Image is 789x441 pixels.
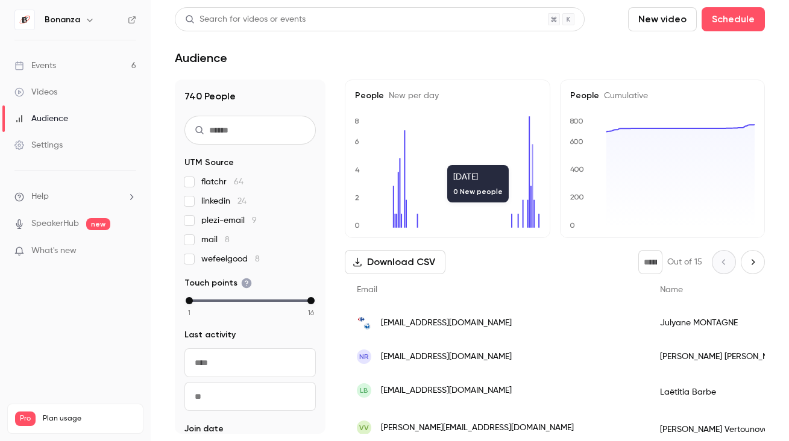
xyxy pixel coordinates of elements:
div: min [186,297,193,304]
span: 16 [308,307,314,318]
text: 200 [570,193,584,202]
span: UTM Source [184,157,234,169]
button: New video [628,7,697,31]
text: 6 [354,137,359,146]
span: 24 [237,197,247,205]
span: 64 [234,178,244,186]
h1: 740 People [184,89,316,104]
text: 0 [570,221,575,230]
text: 8 [354,117,359,125]
span: 1 [188,307,190,318]
span: flatchr [201,176,244,188]
span: [PERSON_NAME][EMAIL_ADDRESS][DOMAIN_NAME] [381,422,574,434]
h1: Audience [175,51,227,65]
span: 8 [255,255,260,263]
span: Pro [15,411,36,426]
span: [EMAIL_ADDRESS][DOMAIN_NAME] [381,317,512,330]
span: NR [359,351,369,362]
span: Name [660,286,683,294]
button: Download CSV [345,250,445,274]
text: 2 [355,193,359,202]
text: 4 [355,166,360,174]
span: LB [360,385,368,396]
span: 9 [252,216,257,225]
span: New per day [384,92,439,100]
div: Videos [14,86,57,98]
span: [EMAIL_ADDRESS][DOMAIN_NAME] [381,384,512,397]
span: mail [201,234,230,246]
span: Last activity [184,329,236,341]
span: new [86,218,110,230]
div: Audience [14,113,68,125]
div: Search for videos or events [185,13,306,26]
span: What's new [31,245,77,257]
span: Email [357,286,377,294]
button: Schedule [702,7,765,31]
span: wefeelgood [201,253,260,265]
span: [EMAIL_ADDRESS][DOMAIN_NAME] [381,351,512,363]
a: SpeakerHub [31,217,79,230]
p: Out of 15 [667,256,702,268]
span: linkedin [201,195,247,207]
div: Events [14,60,56,72]
div: Settings [14,139,63,151]
span: 8 [225,236,230,244]
div: max [307,297,315,304]
text: 0 [354,221,360,230]
span: Cumulative [599,92,648,100]
h5: People [570,90,755,102]
h5: People [355,90,540,102]
text: 800 [570,117,583,125]
iframe: Noticeable Trigger [122,246,136,257]
span: plezi-email [201,214,257,227]
span: VV [359,422,369,433]
span: Join date [184,423,224,435]
img: Bonanza [15,10,34,30]
span: Plan usage [43,414,136,424]
h6: Bonanza [45,14,80,26]
img: carrefour.com [357,316,371,330]
text: 400 [570,166,584,174]
button: Next page [741,250,765,274]
span: Touch points [184,277,252,289]
text: 600 [570,137,583,146]
span: Help [31,190,49,203]
li: help-dropdown-opener [14,190,136,203]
